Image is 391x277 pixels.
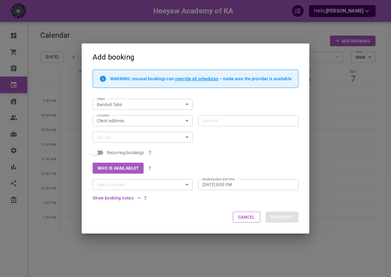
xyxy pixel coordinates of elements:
button: Open [183,100,191,109]
h2: Add booking [82,43,309,70]
svg: Recurring bookings are NOT packages [148,150,152,155]
input: Choose date, selected date is Sep 3, 2025 [202,182,292,188]
button: Who is available? [93,163,144,174]
div: Client address [97,118,189,124]
span: Recurring bookings [107,150,144,156]
label: Location [97,113,110,118]
button: Show booking notes [93,196,141,200]
svg: Use the Smart Clusters functionality to find the most suitable provider for the selected service ... [147,166,152,171]
button: Open [183,133,191,141]
label: Booking date and time [202,177,235,182]
p: WARNING: manual bookings can – make sure the provider is available [110,76,292,81]
button: Cancel [233,212,260,223]
input: Type to search [94,101,173,108]
label: Client [97,97,105,101]
span: override all schedules [175,76,218,81]
svg: These notes are public and visible to admins, managers, providers and clients [143,196,148,200]
button: Open [183,180,191,189]
input: Address [200,117,291,124]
